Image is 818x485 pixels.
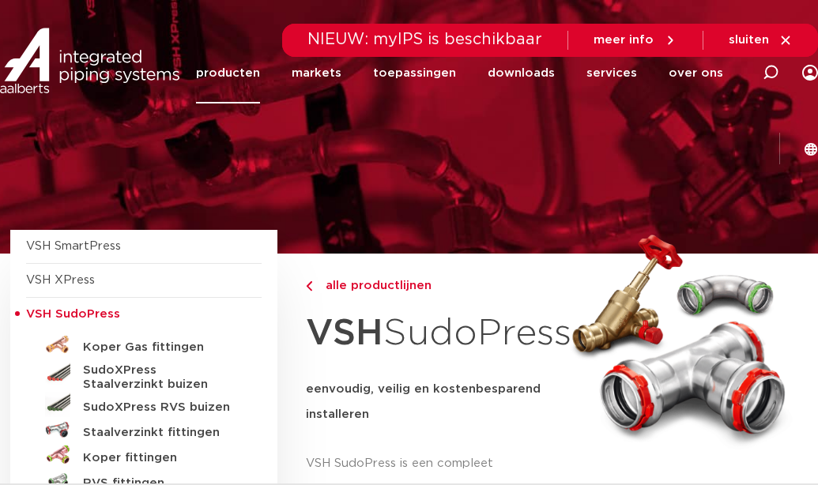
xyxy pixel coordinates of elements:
nav: Menu [196,43,723,103]
h5: Staalverzinkt fittingen [83,426,239,440]
a: producten [196,43,260,103]
strong: VSH [306,315,383,352]
span: NIEUW: myIPS is beschikbaar [307,32,542,47]
a: VSH SmartPress [26,240,121,252]
a: toepassingen [373,43,456,103]
a: alle productlijnen [306,276,552,295]
div: my IPS [802,55,818,90]
h5: Koper Gas fittingen [83,340,239,355]
span: alle productlijnen [316,280,432,291]
h5: SudoXPress RVS buizen [83,400,239,415]
a: Staalverzinkt fittingen [26,417,262,442]
a: SudoXPress RVS buizen [26,392,262,417]
a: downloads [488,43,555,103]
a: VSH XPress [26,274,95,286]
span: meer info [594,34,654,46]
a: services [586,43,637,103]
a: meer info [594,33,677,47]
a: over ons [669,43,723,103]
span: VSH SudoPress [26,308,120,320]
a: SudoXPress Staalverzinkt buizen [26,357,262,392]
strong: eenvoudig, veilig en kostenbesparend installeren [306,383,541,420]
a: sluiten [729,33,793,47]
h5: SudoXPress Staalverzinkt buizen [83,363,239,392]
a: markets [292,43,341,103]
h5: Koper fittingen [83,451,239,465]
a: Koper fittingen [26,442,262,468]
img: chevron-right.svg [306,281,312,291]
span: sluiten [729,34,769,46]
a: Koper Gas fittingen [26,332,262,357]
h1: SudoPress [306,303,552,364]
